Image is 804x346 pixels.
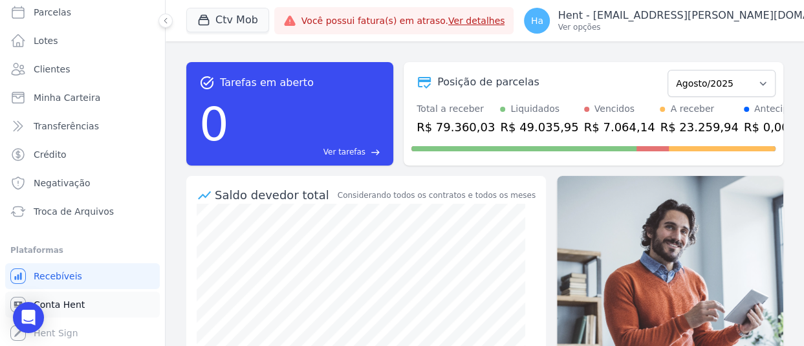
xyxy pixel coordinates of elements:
span: task_alt [199,75,215,91]
div: Posição de parcelas [437,74,539,90]
div: Total a receber [417,102,495,116]
div: A receber [670,102,714,116]
span: Lotes [34,34,58,47]
div: R$ 49.035,95 [500,118,578,136]
span: Tarefas em aberto [220,75,314,91]
a: Clientes [5,56,160,82]
span: Transferências [34,120,99,133]
span: Ha [531,16,543,25]
a: Minha Carteira [5,85,160,111]
span: Negativação [34,177,91,189]
span: Conta Hent [34,298,85,311]
a: Troca de Arquivos [5,199,160,224]
div: R$ 7.064,14 [584,118,655,136]
div: Considerando todos os contratos e todos os meses [338,189,536,201]
button: Ctv Mob [186,8,269,32]
a: Conta Hent [5,292,160,318]
a: Negativação [5,170,160,196]
a: Ver detalhes [448,16,505,26]
span: Crédito [34,148,67,161]
a: Lotes [5,28,160,54]
div: Saldo devedor total [215,186,335,204]
span: Parcelas [34,6,71,19]
div: R$ 79.360,03 [417,118,495,136]
a: Recebíveis [5,263,160,289]
div: Plataformas [10,243,155,258]
a: Crédito [5,142,160,168]
span: Troca de Arquivos [34,205,114,218]
div: Liquidados [510,102,560,116]
span: Você possui fatura(s) em atraso. [301,14,505,28]
a: Ver tarefas east [234,146,380,158]
div: R$ 23.259,94 [660,118,738,136]
span: Minha Carteira [34,91,100,104]
a: Transferências [5,113,160,139]
div: Open Intercom Messenger [13,302,44,333]
span: Clientes [34,63,70,76]
span: Recebíveis [34,270,82,283]
div: Vencidos [594,102,635,116]
div: 0 [199,91,229,158]
span: east [371,147,380,157]
span: Ver tarefas [323,146,365,158]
